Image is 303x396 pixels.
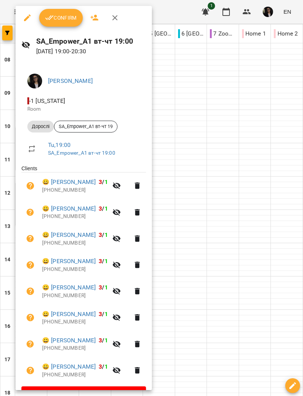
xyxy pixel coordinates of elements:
[105,363,108,370] span: 1
[54,121,118,132] div: SA_Empower_A1 вт-чт 19
[27,74,42,88] img: 5778de2c1ff5f249927c32fdd130b47c.png
[36,36,146,47] h6: SA_Empower_A1 вт-чт 19:00
[21,204,39,221] button: Unpaid. Bill the attendance?
[99,258,108,265] b: /
[21,335,39,353] button: Unpaid. Bill the attendance?
[99,231,102,238] span: 3
[21,165,146,386] ul: Clients
[42,204,96,213] a: 😀 [PERSON_NAME]
[99,284,108,291] b: /
[99,363,108,370] b: /
[42,283,96,292] a: 😀 [PERSON_NAME]
[42,239,108,247] p: [PHONE_NUMBER]
[42,178,96,187] a: 😀 [PERSON_NAME]
[99,178,108,185] b: /
[39,9,83,27] button: Confirm
[99,311,108,318] b: /
[27,97,67,104] span: - 1 [US_STATE]
[21,309,39,326] button: Unpaid. Bill the attendance?
[42,231,96,239] a: 😀 [PERSON_NAME]
[42,362,96,371] a: 😀 [PERSON_NAME]
[42,266,108,273] p: [PHONE_NUMBER]
[105,205,108,212] span: 1
[105,337,108,344] span: 1
[99,258,102,265] span: 3
[45,13,77,22] span: Confirm
[54,123,117,130] span: SA_Empower_A1 вт-чт 19
[42,292,108,299] p: [PHONE_NUMBER]
[21,256,39,274] button: Unpaid. Bill the attendance?
[99,178,102,185] span: 3
[21,230,39,248] button: Unpaid. Bill the attendance?
[42,371,108,379] p: [PHONE_NUMBER]
[21,282,39,300] button: Unpaid. Bill the attendance?
[99,205,108,212] b: /
[48,141,71,148] a: Tu , 19:00
[21,177,39,195] button: Unpaid. Bill the attendance?
[99,337,108,344] b: /
[105,231,108,238] span: 1
[42,310,96,319] a: 😀 [PERSON_NAME]
[105,311,108,318] span: 1
[105,284,108,291] span: 1
[99,231,108,238] b: /
[42,213,108,220] p: [PHONE_NUMBER]
[48,77,93,84] a: [PERSON_NAME]
[99,337,102,344] span: 3
[99,363,102,370] span: 3
[99,205,102,212] span: 3
[42,187,108,194] p: [PHONE_NUMBER]
[42,318,108,326] p: [PHONE_NUMBER]
[99,311,102,318] span: 3
[48,150,115,156] a: SA_Empower_A1 вт-чт 19:00
[21,362,39,379] button: Unpaid. Bill the attendance?
[27,105,140,113] p: Room
[42,257,96,266] a: 😀 [PERSON_NAME]
[27,123,54,130] span: Дорослі
[105,258,108,265] span: 1
[42,336,96,345] a: 😀 [PERSON_NAME]
[105,178,108,185] span: 1
[42,345,108,352] p: [PHONE_NUMBER]
[36,47,146,56] p: [DATE] 19:00 - 20:30
[99,284,102,291] span: 3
